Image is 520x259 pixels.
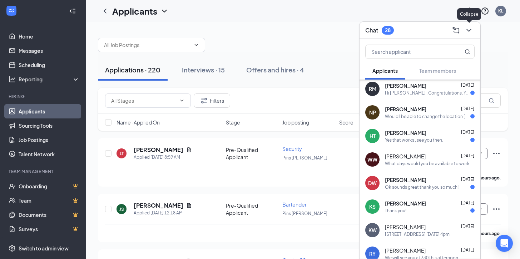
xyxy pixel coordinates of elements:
div: RY [369,250,376,257]
div: Collapse [457,8,481,20]
span: Team members [419,67,456,74]
span: Bartender [282,201,307,208]
span: [PERSON_NAME] [385,106,426,113]
span: Job posting [282,119,309,126]
input: All Job Postings [104,41,190,49]
svg: Ellipses [492,205,501,213]
span: Stage [226,119,240,126]
div: Would I be able to change the location [GEOGRAPHIC_DATA] [385,113,470,120]
div: Hi [PERSON_NAME] . Congratulations, Your interview for the Cocktail Server position at Pins [PERS... [385,90,470,96]
svg: QuestionInfo [481,7,489,15]
a: Talent Network [19,147,80,161]
span: Applicants [372,67,398,74]
a: Messages [19,44,80,58]
h5: [PERSON_NAME] [134,202,183,209]
svg: MagnifyingGlass [465,49,470,55]
button: Filter Filters [194,93,230,108]
div: Reporting [19,76,80,83]
div: LT [120,151,124,157]
svg: MagnifyingGlass [489,98,494,103]
span: [PERSON_NAME] [385,176,426,183]
div: Switch to admin view [19,245,69,252]
span: [DATE] [461,106,474,111]
a: Scheduling [19,58,80,72]
span: [DATE] [461,224,474,229]
a: Home [19,29,80,44]
div: KL [498,8,503,14]
span: [PERSON_NAME] [385,247,426,254]
svg: Collapse [69,7,76,15]
div: Team Management [9,168,78,174]
button: ChevronDown [463,25,475,36]
svg: ComposeMessage [452,26,460,35]
span: [PERSON_NAME] [385,200,426,207]
div: What days would you be available to work during the week? Are you available on Saturdays and Sund... [385,161,475,167]
span: Score [339,119,353,126]
div: Offers and hires · 4 [246,65,304,74]
span: [DATE] [461,177,474,182]
div: KW [368,227,377,234]
a: DocumentsCrown [19,208,80,222]
h5: [PERSON_NAME] [134,146,183,154]
svg: Document [186,203,192,208]
svg: Filter [200,96,208,105]
svg: ChevronDown [179,98,185,103]
span: [PERSON_NAME] [385,223,426,230]
div: Thank you! [385,208,406,214]
div: Pre-Qualified Applicant [226,146,278,161]
a: Job Postings [19,133,80,147]
span: Pins [PERSON_NAME] [282,155,327,161]
input: All Stages [111,97,176,105]
div: JS [119,206,124,212]
svg: Settings [9,245,16,252]
svg: ChevronDown [193,42,199,48]
div: KS [369,203,376,210]
div: [STREET_ADDRESS] [DATE] 4pm [385,231,450,237]
svg: ChevronDown [465,26,473,35]
span: [DATE] [461,82,474,88]
span: [DATE] [461,200,474,205]
a: OnboardingCrown [19,179,80,193]
div: Open Intercom Messenger [496,235,513,252]
div: Applications · 220 [105,65,160,74]
div: HT [370,132,376,139]
div: 28 [385,27,391,33]
span: [DATE] [461,247,474,253]
h3: Chat [365,26,378,34]
svg: WorkstreamLogo [8,7,15,14]
button: ComposeMessage [450,25,462,36]
b: 2 hours ago [476,175,500,181]
span: [PERSON_NAME] [385,82,426,89]
svg: Notifications [465,7,474,15]
div: Interviews · 15 [182,65,225,74]
a: SurveysCrown [19,222,80,236]
div: Applied [DATE] 8:59 AM [134,154,192,161]
span: Pins [PERSON_NAME] [282,211,327,216]
b: 10 hours ago [474,231,500,236]
svg: ChevronDown [160,7,169,15]
div: DW [368,179,377,187]
div: Hiring [9,93,78,100]
a: Applicants [19,104,80,118]
input: Search applicant [366,45,450,59]
div: NP [369,109,376,116]
div: WW [367,156,377,163]
span: [PERSON_NAME] [385,129,426,136]
a: TeamCrown [19,193,80,208]
span: Name · Applied On [117,119,160,126]
svg: ChevronLeft [101,7,109,15]
h1: Applicants [112,5,157,17]
span: [DATE] [461,129,474,135]
div: Yes that works , see you then. [385,137,443,143]
div: Ok sounds great thank you so much! [385,184,459,190]
svg: Ellipses [492,149,501,158]
div: Applied [DATE] 12:18 AM [134,209,192,217]
span: [DATE] [461,153,474,158]
svg: Analysis [9,76,16,83]
span: [PERSON_NAME] [385,153,426,160]
a: Sourcing Tools [19,118,80,133]
span: Security [282,146,302,152]
div: RM [369,85,376,92]
div: Pre-Qualified Applicant [226,202,278,216]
